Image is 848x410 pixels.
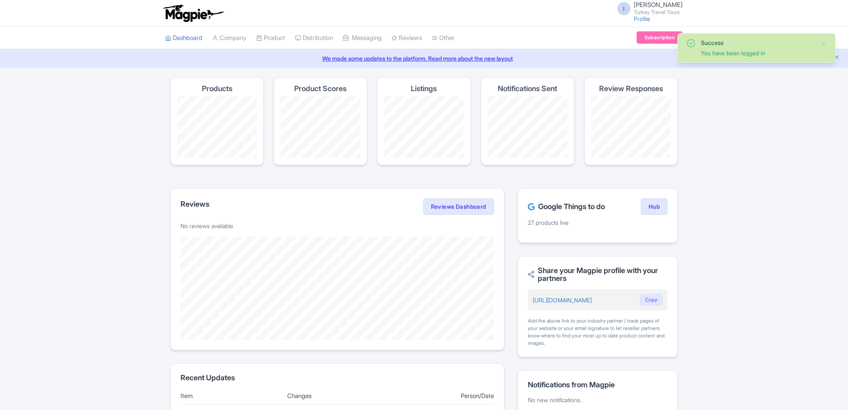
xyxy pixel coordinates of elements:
[640,294,663,306] button: Copy
[599,85,663,93] h4: Review Responses
[498,85,557,93] h4: Notifications Sent
[528,381,668,389] h2: Notifications from Magpie
[180,374,494,382] h2: Recent Updates
[202,85,232,93] h4: Products
[287,391,387,401] div: Changes
[180,200,209,208] h2: Reviews
[411,85,437,93] h4: Listings
[5,54,843,63] a: We made some updates to the platform. Read more about the new layout
[701,38,814,47] div: Success
[528,396,668,404] p: No new notifications.
[161,4,225,22] img: logo-ab69f6fb50320c5b225c76a69d11143b.png
[256,27,285,49] a: Product
[634,9,683,15] small: Turkey Travel Tours
[701,49,814,57] div: You have been logged in
[180,391,281,401] div: Item
[528,266,668,283] h2: Share your Magpie profile with your partners
[617,2,630,15] span: I
[528,317,668,347] div: Add the above link to your industry partner / trade pages of your website or your email signature...
[432,27,454,49] a: Other
[165,27,202,49] a: Dashboard
[533,297,592,304] a: [URL][DOMAIN_NAME]
[295,27,333,49] a: Distribution
[180,221,494,230] p: No reviews available
[528,218,668,227] p: 27 products live
[641,198,668,215] a: Hub
[634,1,683,9] span: [PERSON_NAME]
[834,53,840,63] button: Close announcement
[612,2,683,15] a: I [PERSON_NAME] Turkey Travel Tours
[394,391,494,401] div: Person/Date
[820,38,827,48] button: Close
[528,203,605,211] h2: Google Things to do
[343,27,382,49] a: Messaging
[634,15,650,22] a: Profile
[391,27,422,49] a: Reviews
[294,85,347,93] h4: Product Scores
[423,198,494,215] a: Reviews Dashboard
[212,27,246,49] a: Company
[637,31,683,44] a: Subscription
